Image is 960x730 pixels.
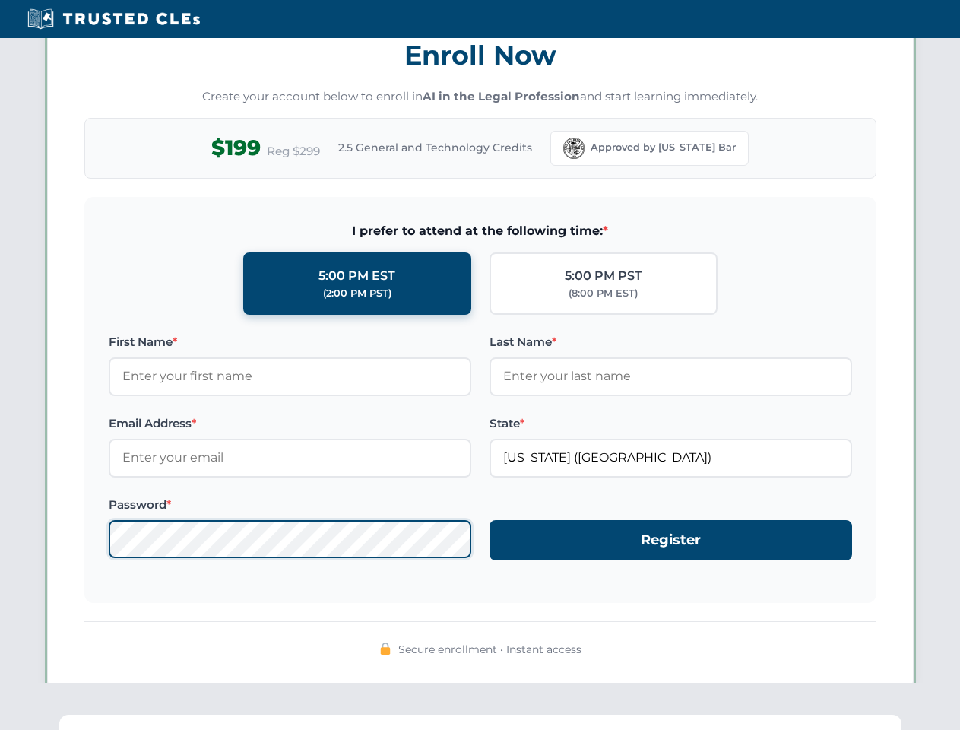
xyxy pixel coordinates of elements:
[423,89,580,103] strong: AI in the Legal Profession
[323,286,391,301] div: (2:00 PM PST)
[565,266,642,286] div: 5:00 PM PST
[398,641,581,658] span: Secure enrollment • Instant access
[591,140,736,155] span: Approved by [US_STATE] Bar
[84,31,876,79] h3: Enroll Now
[490,414,852,433] label: State
[379,643,391,655] img: 🔒
[109,496,471,514] label: Password
[490,357,852,395] input: Enter your last name
[109,414,471,433] label: Email Address
[563,138,585,159] img: Florida Bar
[267,142,320,160] span: Reg $299
[490,439,852,477] input: Florida (FL)
[109,439,471,477] input: Enter your email
[109,221,852,241] span: I prefer to attend at the following time:
[84,88,876,106] p: Create your account below to enroll in and start learning immediately.
[490,333,852,351] label: Last Name
[569,286,638,301] div: (8:00 PM EST)
[109,333,471,351] label: First Name
[23,8,204,30] img: Trusted CLEs
[109,357,471,395] input: Enter your first name
[490,520,852,560] button: Register
[318,266,395,286] div: 5:00 PM EST
[211,131,261,165] span: $199
[338,139,532,156] span: 2.5 General and Technology Credits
